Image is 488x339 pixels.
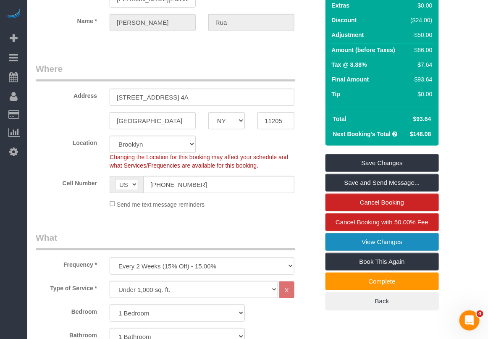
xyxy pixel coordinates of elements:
span: 4 [477,310,483,317]
div: $86.00 [407,46,433,54]
label: Bedroom [29,305,103,316]
a: View Changes [325,233,439,251]
label: Discount [332,16,357,24]
input: Zip Code [257,112,294,129]
div: -$50.00 [407,31,433,39]
strong: Next Booking's Total [333,131,391,137]
label: Extras [332,1,350,10]
a: Save Changes [325,154,439,172]
div: $0.00 [407,1,433,10]
span: Cancel Booking with 50.00% Fee [336,218,428,226]
div: $93.64 [407,75,433,84]
label: Cell Number [29,176,103,187]
a: Cancel Booking [325,194,439,211]
input: City [110,112,196,129]
a: Back [325,292,439,310]
span: Send me text message reminders [117,201,205,208]
label: Amount (before Taxes) [332,46,395,54]
img: Automaid Logo [5,8,22,20]
a: Cancel Booking with 50.00% Fee [325,213,439,231]
label: Final Amount [332,75,369,84]
label: Name * [29,14,103,25]
a: Complete [325,273,439,290]
label: Frequency * [29,258,103,269]
input: First Name [110,14,196,31]
iframe: Intercom live chat [459,310,480,331]
input: Last Name [208,14,294,31]
strong: Total [333,116,346,122]
label: Location [29,136,103,147]
legend: Where [36,63,295,81]
div: $0.00 [407,90,433,98]
div: ($24.00) [407,16,433,24]
label: Tip [332,90,341,98]
input: Cell Number [143,176,294,193]
label: Adjustment [332,31,364,39]
legend: What [36,231,295,250]
label: Address [29,89,103,100]
label: Type of Service * [29,281,103,292]
a: Book This Again [325,253,439,271]
span: $148.08 [410,131,431,137]
span: Changing the Location for this booking may affect your schedule and what Services/Frequencies are... [110,154,288,169]
label: Tax @ 8.88% [332,60,367,69]
a: Save and Send Message... [325,174,439,192]
div: $7.64 [407,60,433,69]
span: $93.64 [413,116,431,122]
